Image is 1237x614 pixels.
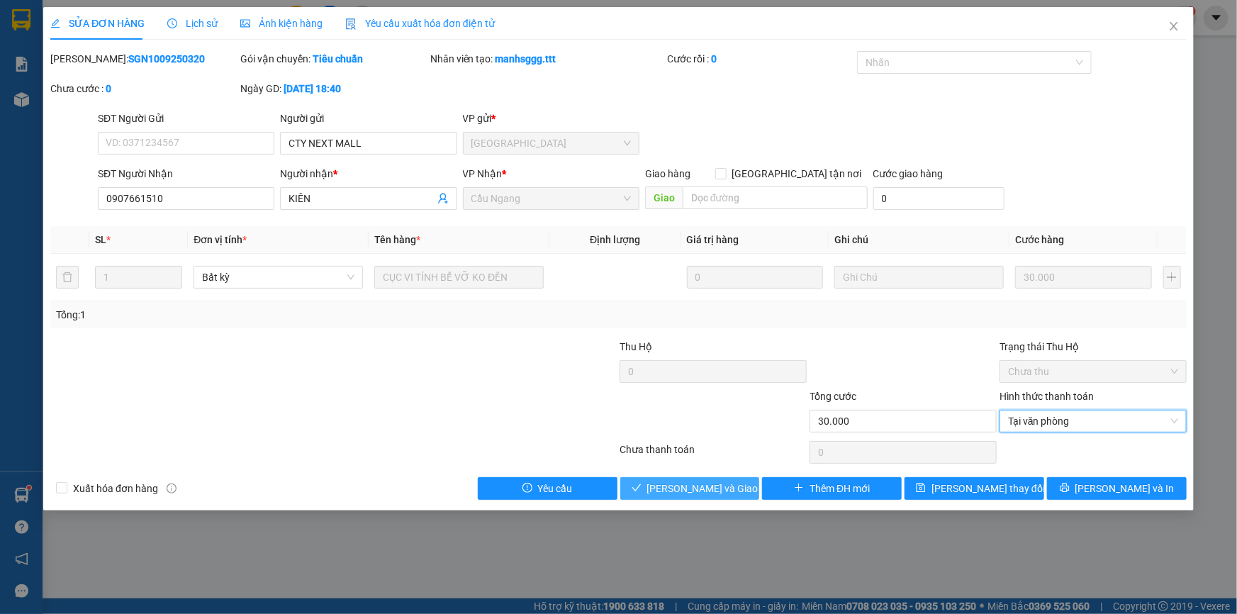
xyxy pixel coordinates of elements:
[463,111,639,126] div: VP gửi
[92,61,236,81] div: 0907037875
[284,83,341,94] b: [DATE] 18:40
[478,477,617,500] button: exclamation-circleYêu cầu
[463,168,503,179] span: VP Nhận
[829,226,1009,254] th: Ghi chú
[687,234,739,245] span: Giá trị hàng
[538,481,573,496] span: Yêu cầu
[810,481,870,496] span: Thêm ĐH mới
[620,341,652,352] span: Thu Hộ
[590,234,640,245] span: Định lượng
[194,234,247,245] span: Đơn vị tính
[95,234,106,245] span: SL
[1168,21,1180,32] span: close
[437,193,449,204] span: user-add
[916,483,926,494] span: save
[1075,481,1175,496] span: [PERSON_NAME] và In
[374,234,420,245] span: Tên hàng
[12,12,82,46] div: Cầu Ngang
[667,51,854,67] div: Cước rồi :
[1047,477,1187,500] button: printer[PERSON_NAME] và In
[762,477,902,500] button: plusThêm ĐH mới
[67,481,164,496] span: Xuất hóa đơn hàng
[167,18,218,29] span: Lịch sử
[471,133,631,154] span: Sài Gòn
[687,266,824,289] input: 0
[240,18,323,29] span: Ảnh kiện hàng
[931,481,1045,496] span: [PERSON_NAME] thay đổi
[620,477,760,500] button: check[PERSON_NAME] và Giao hàng
[810,391,856,402] span: Tổng cước
[1015,266,1152,289] input: 0
[240,81,427,96] div: Ngày GD:
[1163,266,1181,289] button: plus
[50,18,145,29] span: SỬA ĐƠN HÀNG
[167,484,177,493] span: info-circle
[522,483,532,494] span: exclamation-circle
[374,266,544,289] input: VD: Bàn, Ghế
[202,267,354,288] span: Bất kỳ
[1008,361,1178,382] span: Chưa thu
[11,91,33,106] span: CR :
[345,18,495,29] span: Yêu cầu xuất hóa đơn điện tử
[313,53,363,65] b: Tiêu chuẩn
[56,266,79,289] button: delete
[280,111,457,126] div: Người gửi
[619,442,809,467] div: Chưa thanh toán
[1000,339,1187,355] div: Trạng thái Thu Hộ
[98,111,274,126] div: SĐT Người Gửi
[50,51,237,67] div: [PERSON_NAME]:
[645,168,690,179] span: Giao hàng
[727,166,868,182] span: [GEOGRAPHIC_DATA] tận nơi
[280,166,457,182] div: Người nhận
[50,18,60,28] span: edit
[647,481,783,496] span: [PERSON_NAME] và Giao hàng
[430,51,665,67] div: Nhân viên tạo:
[56,307,478,323] div: Tổng: 1
[167,18,177,28] span: clock-circle
[471,188,631,209] span: Cầu Ngang
[1000,391,1094,402] label: Hình thức thanh toán
[632,483,642,494] span: check
[496,53,556,65] b: manhsggg.ttt
[1060,483,1070,494] span: printer
[794,483,804,494] span: plus
[1154,7,1194,47] button: Close
[711,53,717,65] b: 0
[873,187,1004,210] input: Cước giao hàng
[92,44,236,61] div: PHÔNG
[683,186,868,209] input: Dọc đường
[873,168,944,179] label: Cước giao hàng
[11,89,84,106] div: 40.000
[92,12,126,27] span: Nhận:
[240,18,250,28] span: picture
[834,266,1004,289] input: Ghi Chú
[92,12,236,44] div: [GEOGRAPHIC_DATA]
[98,166,274,182] div: SĐT Người Nhận
[645,186,683,209] span: Giao
[905,477,1044,500] button: save[PERSON_NAME] thay đổi
[1015,234,1064,245] span: Cước hàng
[1008,411,1178,432] span: Tại văn phòng
[106,83,111,94] b: 0
[240,51,427,67] div: Gói vận chuyển:
[50,81,237,96] div: Chưa cước :
[345,18,357,30] img: icon
[12,13,34,28] span: Gửi:
[128,53,205,65] b: SGN1009250320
